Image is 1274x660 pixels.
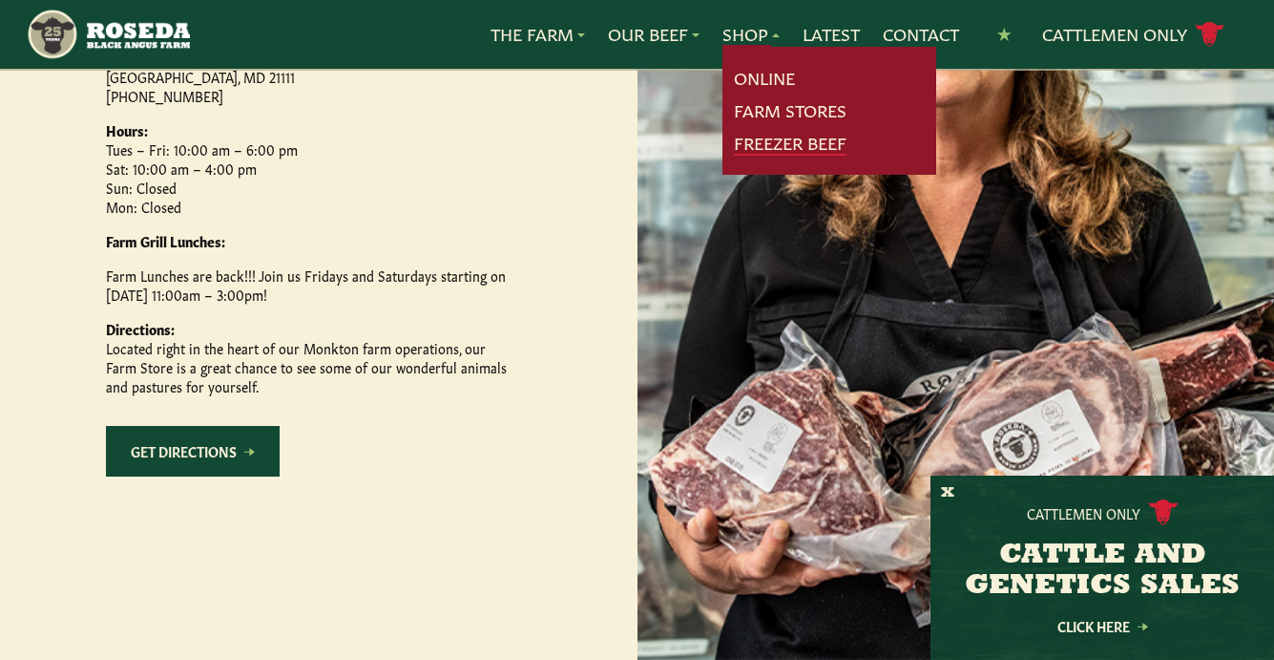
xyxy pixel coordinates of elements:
img: https://roseda.com/wp-content/uploads/2021/05/roseda-25-header.png [26,8,190,61]
h3: CATTLE AND GENETICS SALES [954,541,1250,602]
strong: Directions: [106,319,175,338]
p: Cattlemen Only [1027,503,1140,522]
strong: Hours: [106,120,148,139]
a: Contact [883,22,959,47]
a: Click Here [1016,620,1188,632]
img: cattle-icon.svg [1148,500,1179,525]
a: Latest [803,22,860,47]
p: Located right in the heart of our Monkton farm operations, our Farm Store is a great chance to se... [106,319,507,395]
a: Cattlemen Only [1042,18,1225,52]
button: X [941,483,954,503]
a: The Farm [491,22,585,47]
a: Farm Stores [734,98,846,123]
a: Freezer Beef [734,131,846,156]
p: [STREET_ADDRESS][PERSON_NAME], [GEOGRAPHIC_DATA], MD 21111 [PHONE_NUMBER] [106,48,507,105]
a: Get Directions [106,426,280,477]
p: Tues – Fri: 10:00 am – 6:00 pm Sat: 10:00 am – 4:00 pm Sun: Closed Mon: Closed [106,120,507,216]
a: Shop [722,22,780,47]
p: Farm Lunches are back!!! Join us Fridays and Saturdays starting on [DATE] 11:00am – 3:00pm! [106,266,507,304]
a: Our Beef [608,22,700,47]
a: Online [734,66,795,91]
strong: Farm Grill Lunches: [106,231,225,250]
